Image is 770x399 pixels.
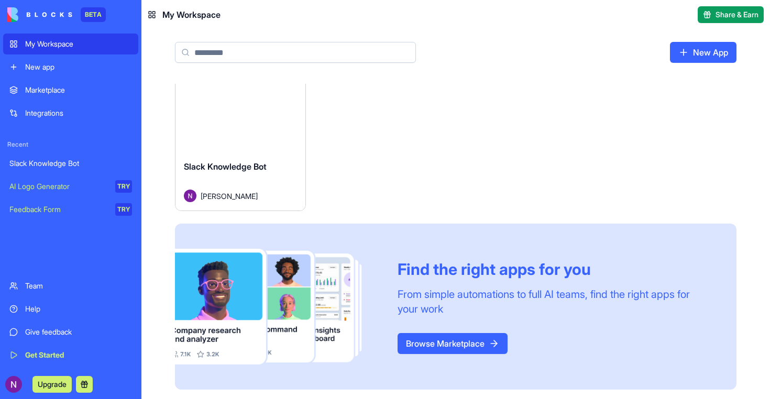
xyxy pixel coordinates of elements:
div: Get Started [25,350,132,360]
span: Share & Earn [716,9,758,20]
a: Feedback FormTRY [3,199,138,220]
a: AI Logo GeneratorTRY [3,176,138,197]
a: New App [670,42,736,63]
a: Browse Marketplace [398,333,508,354]
span: My Workspace [162,8,221,21]
div: Team [25,281,132,291]
a: Integrations [3,103,138,124]
div: Feedback Form [9,204,108,215]
div: TRY [115,203,132,216]
div: Marketplace [25,85,132,95]
a: Slack Knowledge BotAvatar[PERSON_NAME] [175,70,306,211]
a: Get Started [3,345,138,365]
a: Help [3,298,138,319]
div: AI Logo Generator [9,181,108,192]
a: BETA [7,7,106,22]
div: From simple automations to full AI teams, find the right apps for your work [398,287,711,316]
img: Frame_181_egmpey.png [175,249,381,364]
a: Upgrade [32,379,72,389]
div: Help [25,304,132,314]
img: ACg8ocLMEAybY4rhZhah6a2yHoZ4E0Kgoi9kGCe0mf2Zu061G4rFBA=s96-c [5,376,22,393]
div: Integrations [25,108,132,118]
a: New app [3,57,138,77]
button: Share & Earn [698,6,764,23]
a: Team [3,275,138,296]
div: Find the right apps for you [398,260,711,279]
img: Avatar [184,190,196,202]
div: Slack Knowledge Bot [9,158,132,169]
span: [PERSON_NAME] [201,191,258,202]
div: BETA [81,7,106,22]
a: Slack Knowledge Bot [3,153,138,174]
a: Marketplace [3,80,138,101]
span: Slack Knowledge Bot [184,161,267,172]
button: Upgrade [32,376,72,393]
a: Give feedback [3,322,138,342]
span: Recent [3,140,138,149]
div: My Workspace [25,39,132,49]
a: My Workspace [3,34,138,54]
img: logo [7,7,72,22]
div: TRY [115,180,132,193]
div: Give feedback [25,327,132,337]
div: New app [25,62,132,72]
